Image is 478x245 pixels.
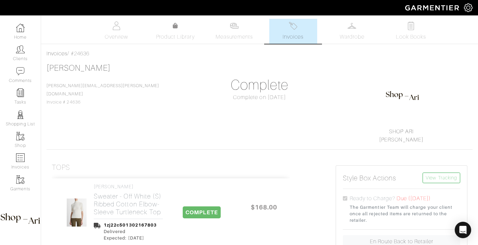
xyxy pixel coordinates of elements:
a: Product Library [151,22,199,41]
span: Measurements [216,33,253,41]
h3: Tops [52,163,70,172]
img: garments-icon-b7da505a4dc4fd61783c78ac3ca0ef83fa9d6f193b1c9dc38574b1d14d53ca28.png [16,175,25,184]
a: Wardrobe [328,19,376,44]
img: garments-icon-b7da505a4dc4fd61783c78ac3ca0ef83fa9d6f193b1c9dc38574b1d14d53ca28.png [16,132,25,140]
h2: Sweater - Off White (S) Ribbed Cotton Elbow-Sleeve Turtleneck Top [94,192,163,216]
h1: Complete [194,77,325,93]
img: 7U34ns2JiLPBX2W8RhoWJFMq [66,198,87,227]
a: 1zj22c501302167803 [104,222,157,228]
span: Overview [105,33,128,41]
img: clients-icon-6bae9207a08558b7cb47a8932f037763ab4055f8c8b6bfacd5dc20c3e0201464.png [16,45,25,54]
div: Delivered [104,228,157,235]
a: [PERSON_NAME] [379,137,424,143]
a: [PERSON_NAME] [47,64,111,72]
div: Open Intercom Messenger [455,222,471,238]
span: $168.00 [243,200,284,215]
span: COMPLETE [183,206,221,218]
img: orders-27d20c2124de7fd6de4e0e44c1d41de31381a507db9b33961299e4e07d508b8c.svg [289,22,297,30]
img: garmentier-logo-header-white-b43fb05a5012e4ada735d5af1a66efaba907eab6374d6393d1fbf88cb4ef424d.png [402,2,464,14]
img: comment-icon-a0a6a9ef722e966f86d9cbdc48e553b5cf19dbc54f86b18d962a5391bc8f6eb6.png [16,67,25,76]
label: Ready to Charge? [350,194,395,203]
a: SHOP ARI [389,128,413,135]
a: Invoices [269,19,317,44]
span: Product Library [156,33,195,41]
img: todo-9ac3debb85659649dc8f770b8b6100bb5dab4b48dedcbae339e5042a72dfd3cc.svg [406,22,415,30]
a: [PERSON_NAME] Sweater - Off White (S)Ribbed Cotton Elbow-Sleeve Turtleneck Top [94,184,163,216]
img: gear-icon-white-bd11855cb880d31180b6d7d6211b90ccbf57a29d726f0c71d8c61bd08dd39cc2.png [464,3,473,12]
div: / #24636 [47,50,473,58]
a: View Tracking [423,173,460,183]
span: Due ([DATE]) [397,195,431,202]
a: Invoices [47,51,67,57]
a: Look Books [387,19,435,44]
img: sjMWVCbD6yTVLRgJKhNoBvPv.png [385,80,419,114]
h5: Style Box Actions [343,174,396,182]
a: Measurements [210,19,258,44]
span: Wardrobe [340,33,364,41]
img: measurements-466bbee1fd09ba9460f595b01e5d73f9e2bff037440d3c8f018324cb6cdf7a4a.svg [230,22,238,30]
a: Overview [92,19,140,44]
small: The Garmentier Team will charge your client once all rejected items are returned to the retailer. [350,204,460,224]
img: orders-icon-0abe47150d42831381b5fb84f609e132dff9fe21cb692f30cb5eec754e2cba89.png [16,153,25,162]
span: Invoices [283,33,303,41]
span: Look Books [396,33,426,41]
div: Expected: [DATE] [104,235,157,241]
a: [PERSON_NAME][EMAIL_ADDRESS][PERSON_NAME][DOMAIN_NAME] [47,83,159,96]
img: stylists-icon-eb353228a002819b7ec25b43dbf5f0378dd9e0616d9560372ff212230b889e62.png [16,110,25,119]
img: wardrobe-487a4870c1b7c33e795ec22d11cfc2ed9d08956e64fb3008fe2437562e282088.svg [348,22,356,30]
div: Complete on [DATE] [194,93,325,101]
h4: [PERSON_NAME] [94,184,163,190]
img: basicinfo-40fd8af6dae0f16599ec9e87c0ef1c0a1fdea2edbe929e3d69a839185d80c458.svg [112,22,121,30]
span: Invoice # 24636 [47,83,159,105]
img: dashboard-icon-dbcd8f5a0b271acd01030246c82b418ddd0df26cd7fceb0bd07c9910d44c42f6.png [16,24,25,32]
img: reminder-icon-8004d30b9f0a5d33ae49ab947aed9ed385cf756f9e5892f1edd6e32f2345188e.png [16,89,25,97]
